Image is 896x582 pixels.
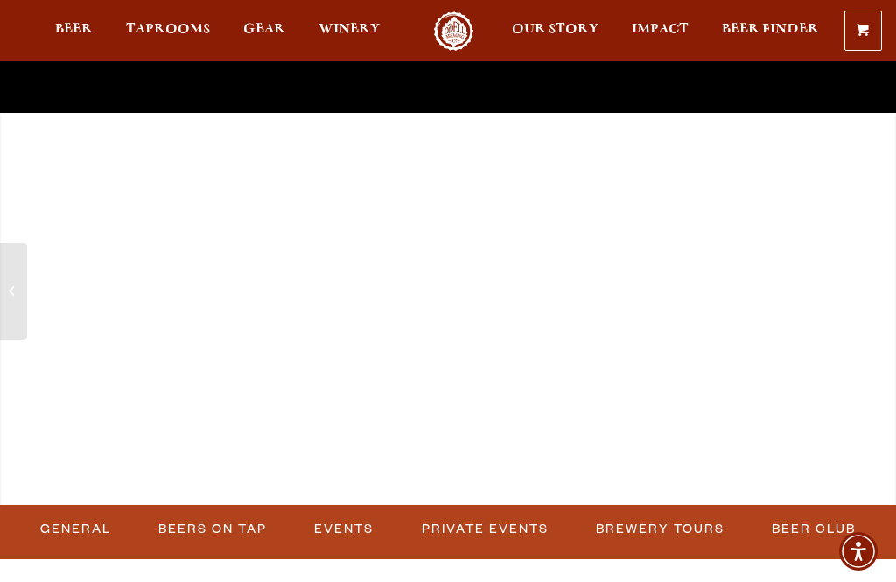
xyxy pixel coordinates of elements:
a: Impact [620,11,700,51]
a: Gear [232,11,297,51]
a: Winery [307,11,391,51]
a: Beer Finder [710,11,830,51]
a: Beer Club [765,509,863,550]
a: Events [307,509,381,550]
span: Beer Finder [722,22,819,36]
a: Odell Home [421,11,486,51]
span: Impact [632,22,689,36]
span: Taprooms [126,22,210,36]
span: Our Story [512,22,598,36]
div: Accessibility Menu [839,532,878,571]
a: Taprooms [115,11,221,51]
a: Beer [44,11,104,51]
span: Gear [243,22,285,36]
a: General [33,509,118,550]
a: Private Events [415,509,556,550]
span: Beer [55,22,93,36]
span: Winery [318,22,380,36]
a: Our Story [500,11,610,51]
a: Brewery Tours [589,509,731,550]
a: Beers on Tap [151,509,274,550]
